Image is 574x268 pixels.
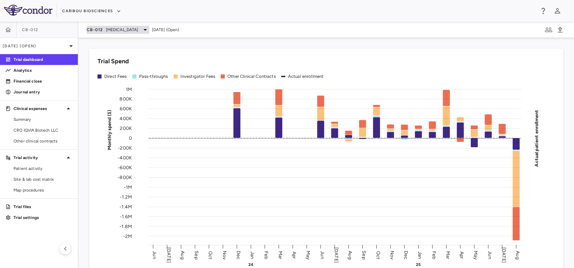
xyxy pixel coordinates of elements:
[14,204,72,210] p: Trial files
[248,262,253,267] text: 24
[534,110,539,166] tspan: Actual patient enrollment
[119,204,132,209] tspan: -1.4M
[117,155,132,161] tspan: -400K
[62,6,121,17] button: Caribou Biosciences
[501,247,507,263] text: [DATE]
[487,251,493,259] text: Jun
[14,106,64,112] p: Clinical expenses
[14,116,72,122] span: Summary
[14,89,72,95] p: Journal entry
[14,67,72,73] p: Analytics
[361,251,367,259] text: Sep
[123,233,132,239] tspan: -2M
[126,86,132,92] tspan: 1M
[473,250,479,260] text: May
[416,262,421,267] text: 25
[118,145,132,151] tspan: -200K
[107,110,112,150] tspan: Monthly spend ($)
[119,116,132,121] tspan: 400K
[14,138,72,144] span: Other clinical contracts
[14,78,72,84] p: Financial close
[118,165,132,171] tspan: -600K
[333,247,339,263] text: [DATE]
[119,96,132,102] tspan: 800K
[152,27,179,33] span: [DATE] (Open)
[445,251,451,259] text: Mar
[222,250,227,260] text: Nov
[120,126,132,131] tspan: 200K
[236,250,241,259] text: Dec
[291,251,297,259] text: Apr
[14,165,72,172] span: Patient activity
[515,251,521,259] text: Aug
[403,250,409,259] text: Dec
[227,73,276,80] div: Other Clinical Contracts
[319,251,325,259] text: Jun
[129,135,132,141] tspan: 0
[14,127,72,133] span: CRO IQVIA Biotech LLC
[4,5,52,16] img: logo-full-SnFGN8VE.png
[14,187,72,193] span: Map procedures
[119,223,132,229] tspan: -1.8M
[180,251,185,259] text: Aug
[389,250,395,260] text: Nov
[14,155,64,161] p: Trial activity
[139,73,168,80] div: Pass-throughs
[417,251,423,259] text: Jan
[22,27,39,32] span: CB-012
[3,43,67,49] p: [DATE] (Open)
[347,251,353,259] text: Aug
[120,214,132,219] tspan: -1.6M
[180,73,216,80] div: Investigator Fees
[278,251,283,259] text: Mar
[166,247,172,263] text: [DATE]
[207,251,213,259] text: Oct
[459,251,465,259] text: Apr
[120,106,132,112] tspan: 600K
[87,27,103,32] span: CB-012
[249,251,255,259] text: Jan
[97,57,129,66] h6: Trial Spend
[14,215,72,221] p: Trial settings
[375,251,381,259] text: Oct
[14,176,72,182] span: Site & lab cost matrix
[288,73,324,80] div: Actual enrollment
[14,57,72,63] p: Trial dashboard
[120,194,132,200] tspan: -1.2M
[104,73,127,80] div: Direct Fees
[194,251,199,259] text: Sep
[117,175,132,180] tspan: -800K
[124,184,132,190] tspan: -1M
[431,251,437,259] text: Feb
[152,251,157,259] text: Jun
[106,27,138,33] span: [MEDICAL_DATA]
[305,250,311,260] text: May
[263,251,269,259] text: Feb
